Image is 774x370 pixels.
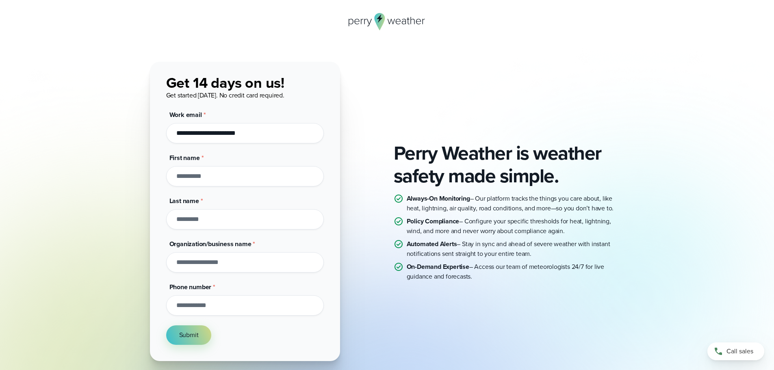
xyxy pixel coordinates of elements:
strong: Automated Alerts [407,239,457,249]
span: Last name [169,196,199,206]
p: – Stay in sync and ahead of severe weather with instant notifications sent straight to your entir... [407,239,624,259]
strong: Policy Compliance [407,216,460,226]
span: Phone number [169,282,212,292]
strong: Always-On Monitoring [407,194,470,203]
span: Organization/business name [169,239,251,249]
a: Call sales [707,342,764,360]
h2: Perry Weather is weather safety made simple. [394,142,624,187]
span: Get 14 days on us! [166,72,284,93]
strong: On-Demand Expertise [407,262,469,271]
p: – Our platform tracks the things you care about, like heat, lightning, air quality, road conditio... [407,194,624,213]
span: Call sales [726,346,753,356]
span: Work email [169,110,202,119]
span: Get started [DATE]. No credit card required. [166,91,284,100]
span: Submit [179,330,199,340]
p: – Access our team of meteorologists 24/7 for live guidance and forecasts. [407,262,624,281]
p: – Configure your specific thresholds for heat, lightning, wind, and more and never worry about co... [407,216,624,236]
span: First name [169,153,200,162]
button: Submit [166,325,212,345]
